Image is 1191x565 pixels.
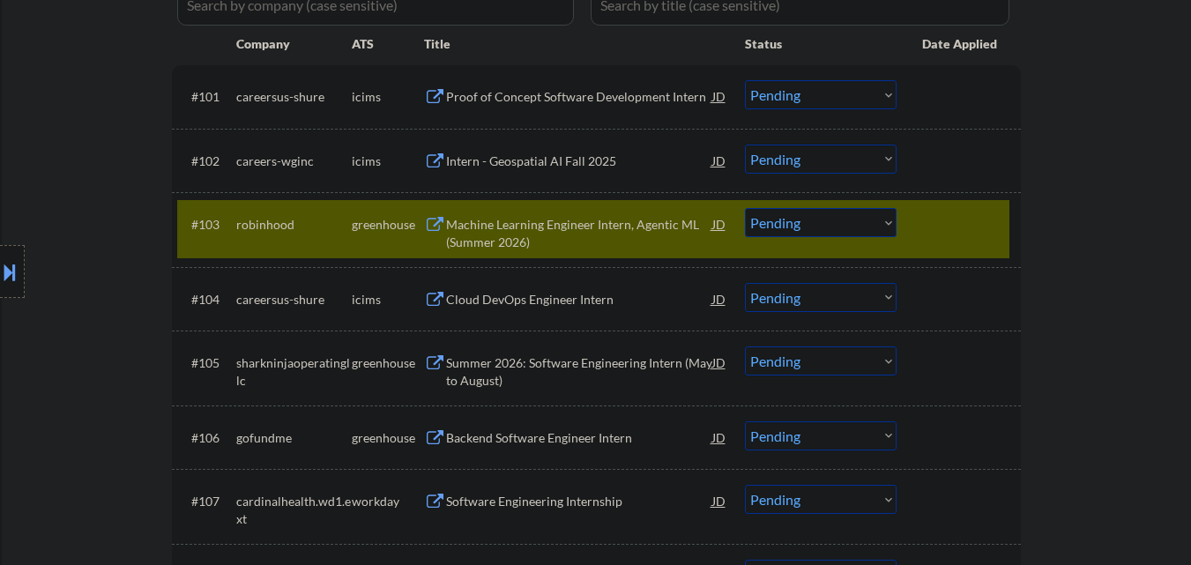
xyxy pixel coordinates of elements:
div: JD [711,145,728,176]
div: JD [711,346,728,378]
div: #107 [191,493,222,510]
div: Title [424,35,728,53]
div: JD [711,208,728,240]
div: icims [352,152,424,170]
div: cardinalhealth.wd1.ext [236,493,352,527]
div: Date Applied [922,35,1000,53]
div: #106 [191,429,222,447]
div: workday [352,493,424,510]
div: greenhouse [352,429,424,447]
div: Company [236,35,352,53]
div: icims [352,88,424,106]
div: JD [711,485,728,517]
div: icims [352,291,424,309]
div: Proof of Concept Software Development Intern [446,88,712,106]
div: ATS [352,35,424,53]
div: JD [711,421,728,453]
div: Summer 2026: Software Engineering Intern (May to August) [446,354,712,389]
div: JD [711,283,728,315]
div: Machine Learning Engineer Intern, Agentic ML (Summer 2026) [446,216,712,250]
div: Cloud DevOps Engineer Intern [446,291,712,309]
div: Software Engineering Internship [446,493,712,510]
div: greenhouse [352,216,424,234]
div: Status [745,27,897,59]
div: #101 [191,88,222,106]
div: JD [711,80,728,112]
div: Intern - Geospatial AI Fall 2025 [446,152,712,170]
div: careersus-shure [236,88,352,106]
div: Backend Software Engineer Intern [446,429,712,447]
div: greenhouse [352,354,424,372]
div: gofundme [236,429,352,447]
